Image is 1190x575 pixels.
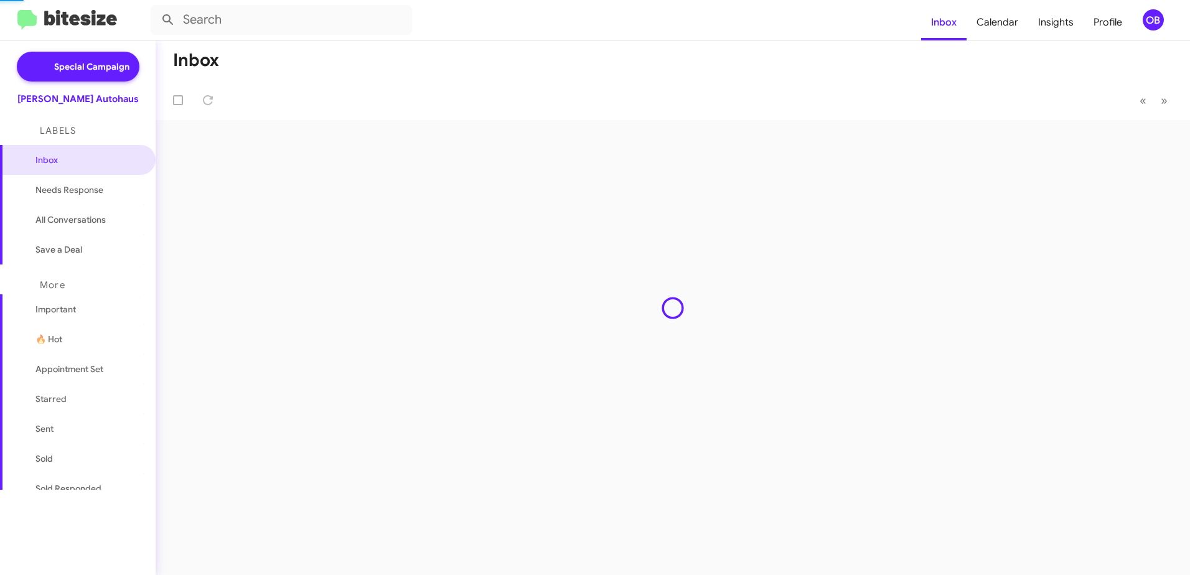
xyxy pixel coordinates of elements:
h1: Inbox [173,50,219,70]
a: Profile [1084,4,1132,40]
a: Calendar [967,4,1028,40]
span: » [1161,93,1168,108]
button: Previous [1132,88,1154,113]
span: Special Campaign [54,60,129,73]
span: Starred [35,393,67,405]
span: Sold Responded [35,482,101,495]
span: Inbox [35,154,141,166]
span: All Conversations [35,213,106,226]
a: Special Campaign [17,52,139,82]
span: Important [35,303,141,316]
span: Appointment Set [35,363,103,375]
button: OB [1132,9,1176,30]
div: OB [1143,9,1164,30]
span: Needs Response [35,184,141,196]
span: Sold [35,452,53,465]
input: Search [151,5,412,35]
div: [PERSON_NAME] Autohaus [17,93,139,105]
span: More [40,279,65,291]
span: Labels [40,125,76,136]
span: Save a Deal [35,243,82,256]
a: Inbox [921,4,967,40]
span: Sent [35,423,54,435]
a: Insights [1028,4,1084,40]
span: 🔥 Hot [35,333,62,345]
nav: Page navigation example [1133,88,1175,113]
button: Next [1153,88,1175,113]
span: « [1140,93,1146,108]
